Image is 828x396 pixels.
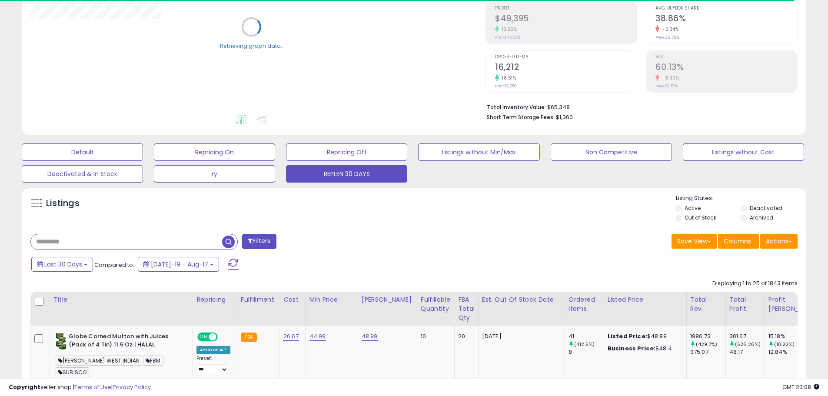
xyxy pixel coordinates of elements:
[724,237,751,246] span: Columns
[574,341,595,348] small: (412.5%)
[44,260,82,269] span: Last 30 Days
[774,341,795,348] small: (18.22%)
[655,35,679,40] small: Prev: 39.79%
[676,194,806,203] p: Listing States:
[487,103,546,111] b: Total Inventory Value:
[196,356,230,375] div: Preset:
[196,295,233,304] div: Repricing
[46,197,80,210] h5: Listings
[283,332,299,341] a: 26.67
[608,344,655,353] b: Business Price:
[569,348,604,356] div: 8
[750,204,782,212] label: Deactivated
[418,143,539,161] button: Listings without Min/Max
[495,13,637,25] h2: $49,395
[499,75,516,81] small: 18.51%
[154,143,275,161] button: Repricing On
[729,333,765,340] div: 301.67
[286,143,407,161] button: Repricing Off
[608,345,680,353] div: $48.4
[487,113,555,121] b: Short Term Storage Fees:
[198,333,209,341] span: ON
[569,333,604,340] div: 41
[56,356,142,366] span: [PERSON_NAME] WEST INDIAN
[712,280,798,288] div: Displaying 1 to 25 of 1843 items
[143,356,163,366] span: FBM
[659,26,678,33] small: -2.34%
[608,333,680,340] div: $48.89
[556,113,573,121] span: $1,360
[696,341,717,348] small: (429.7%)
[241,333,257,342] small: FBA
[220,42,283,50] div: Retrieving graph data..
[655,13,797,25] h2: 38.86%
[216,333,230,341] span: OFF
[286,165,407,183] button: REPLEN 30 DAYS
[196,346,230,354] div: Amazon AI *
[56,333,67,350] img: 4105rPNpQgL._SL40_.jpg
[283,295,302,304] div: Cost
[151,260,208,269] span: [DATE]-19 - Aug-17
[685,214,716,221] label: Out of Stock
[768,295,820,313] div: Profit [PERSON_NAME]
[729,348,765,356] div: 48.17
[735,341,761,348] small: (526.26%)
[74,383,111,391] a: Terms of Use
[9,383,40,391] strong: Copyright
[487,101,791,112] li: $65,348
[655,62,797,74] h2: 60.13%
[69,333,174,351] b: Globe Corned Mutton with Juices (Pack of 4 Tin) 11.5 Oz | HALAL
[750,214,773,221] label: Archived
[53,295,189,304] div: Title
[309,295,354,304] div: Min Price
[56,367,89,377] span: SUBISCO
[482,333,558,340] p: [DATE]
[768,333,824,340] div: 15.18%
[655,83,678,89] small: Prev: 62.57%
[31,257,93,272] button: Last 30 Days
[495,6,637,11] span: Profit
[113,383,151,391] a: Privacy Policy
[659,75,679,81] small: -3.90%
[138,257,219,272] button: [DATE]-19 - Aug-17
[94,261,134,269] span: Compared to:
[672,234,717,249] button: Save View
[608,332,647,340] b: Listed Price:
[362,295,413,304] div: [PERSON_NAME]
[655,55,797,60] span: ROI
[242,234,276,249] button: Filters
[655,6,797,11] span: Avg. Buybox Share
[309,332,326,341] a: 44.99
[683,143,804,161] button: Listings without Cost
[421,295,451,313] div: Fulfillable Quantity
[760,234,798,249] button: Actions
[495,62,637,74] h2: 16,212
[690,295,722,313] div: Total Rev.
[690,348,725,356] div: 375.07
[241,295,276,304] div: Fulfillment
[729,295,761,313] div: Total Profit
[22,143,143,161] button: Default
[499,26,517,33] small: 13.35%
[551,143,672,161] button: Non Competitive
[685,204,701,212] label: Active
[495,55,637,60] span: Ordered Items
[782,383,819,391] span: 2025-09-17 23:08 GMT
[9,383,151,392] div: seller snap | |
[458,333,472,340] div: 20
[569,295,600,313] div: Ordered Items
[362,332,378,341] a: 48.99
[495,83,517,89] small: Prev: 13,680
[482,295,561,304] div: Est. Out Of Stock Date
[718,234,759,249] button: Columns
[22,165,143,183] button: Deactivated & In Stock
[154,165,275,183] button: ry
[495,35,520,40] small: Prev: $43,578
[421,333,448,340] div: 10
[608,295,683,304] div: Listed Price
[768,348,824,356] div: 12.84%
[690,333,725,340] div: 1986.73
[458,295,475,323] div: FBA Total Qty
